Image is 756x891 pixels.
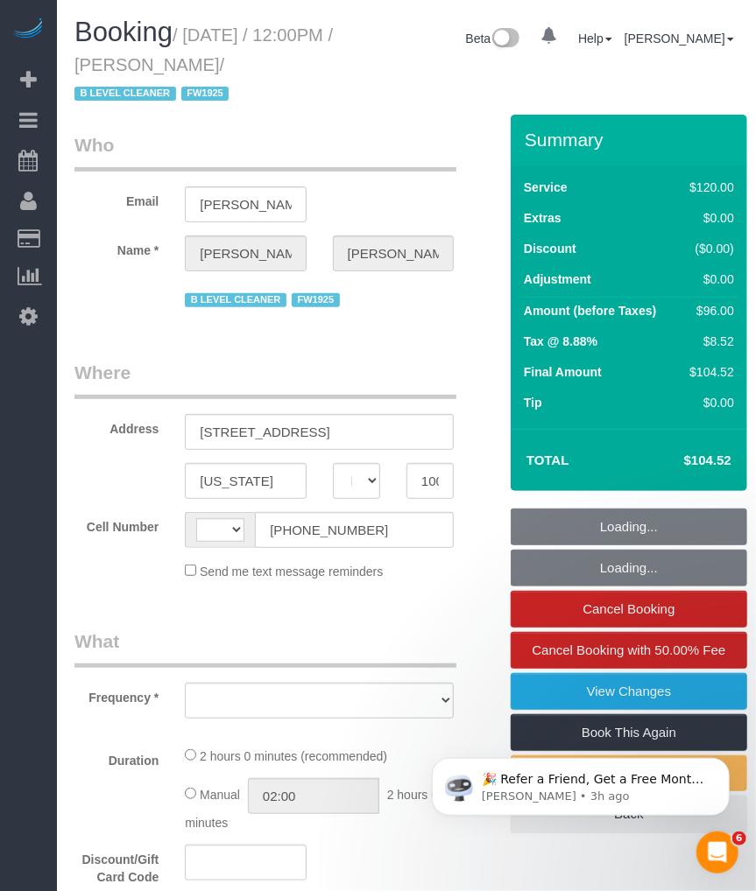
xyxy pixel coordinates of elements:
label: Discount [524,240,576,257]
small: / [DATE] / 12:00PM / [PERSON_NAME] [74,25,333,104]
span: FW1925 [181,87,230,101]
a: Cancel Booking with 50.00% Fee [511,632,747,669]
label: Amount (before Taxes) [524,302,656,319]
div: $0.00 [683,270,734,288]
input: First Name [185,235,306,271]
span: Manual [200,788,240,802]
label: Cell Number [61,512,172,536]
span: Booking [74,17,173,47]
iframe: Intercom live chat [696,831,738,873]
input: Zip Code [406,463,454,499]
label: Address [61,414,172,438]
h3: Summary [525,130,738,150]
div: $120.00 [683,179,734,196]
div: $104.52 [683,363,734,381]
input: Cell Number [255,512,454,548]
a: Help [578,32,612,46]
label: Extras [524,209,562,227]
div: $0.00 [683,209,734,227]
label: Tax @ 8.88% [524,333,597,350]
a: Cancel Booking [511,591,747,628]
h4: $104.52 [632,453,731,468]
label: Tip [524,394,542,411]
label: Email [61,186,172,210]
legend: What [74,628,456,668]
a: View Changes [511,673,747,710]
label: Final Amount [524,363,602,381]
legend: Where [74,360,456,399]
img: Automaid Logo [11,18,46,42]
span: B LEVEL CLEANER [74,87,176,101]
a: Book This Again [511,714,747,751]
span: Send me text message reminders [200,565,383,579]
strong: Total [526,453,569,467]
input: Email [185,186,306,222]
span: 6 [732,831,746,845]
div: $96.00 [683,302,734,319]
span: 2 hours 0 minutes (recommended) [200,749,387,763]
span: Cancel Booking with 50.00% Fee [533,642,726,657]
label: Discount/Gift Card Code [61,845,172,886]
input: City [185,463,306,499]
div: $8.52 [683,333,734,350]
div: $0.00 [683,394,734,411]
img: New interface [491,28,519,51]
label: Adjustment [524,270,591,288]
label: Name * [61,235,172,259]
span: FW1925 [292,293,340,307]
label: Frequency * [61,683,172,706]
iframe: Intercom notifications message [406,721,756,844]
a: [PERSON_NAME] [625,32,734,46]
span: B LEVEL CLEANER [185,293,286,307]
label: Duration [61,746,172,769]
input: Last Name [333,235,454,271]
a: Beta [466,32,520,46]
legend: Who [74,132,456,172]
label: Service [524,179,568,196]
div: ($0.00) [683,240,734,257]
